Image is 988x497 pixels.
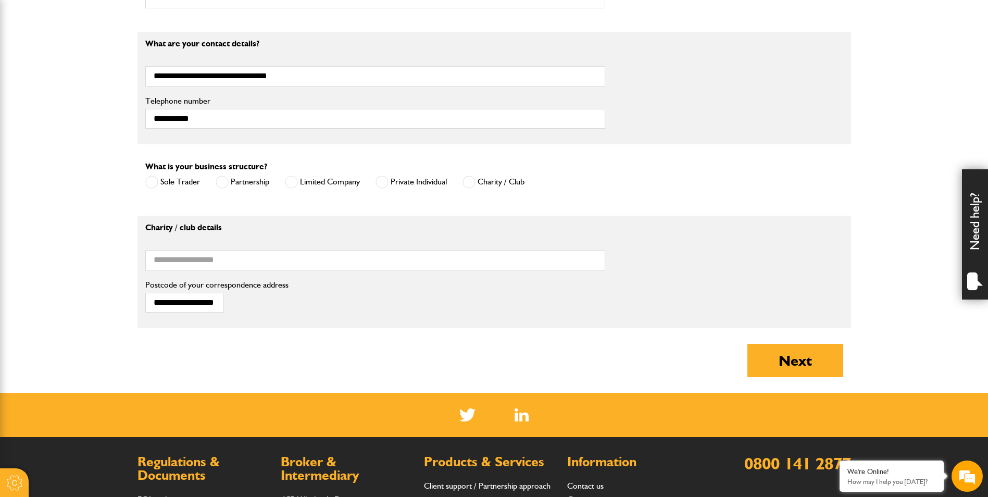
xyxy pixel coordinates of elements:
[171,5,196,30] div: Minimize live chat window
[567,455,700,469] h2: Information
[847,467,936,476] div: We're Online!
[281,455,414,482] h2: Broker & Intermediary
[962,169,988,300] div: Need help?
[145,163,267,171] label: What is your business structure?
[744,453,851,474] a: 0800 141 2877
[424,481,551,491] a: Client support / Partnership approach
[145,223,605,232] p: Charity / club details
[747,344,843,377] button: Next
[137,455,270,482] h2: Regulations & Documents
[424,455,557,469] h2: Products & Services
[515,408,529,421] img: Linked In
[145,176,200,189] label: Sole Trader
[376,176,447,189] label: Private Individual
[14,127,190,150] input: Enter your email address
[459,408,476,421] img: Twitter
[142,321,189,335] em: Start Chat
[145,281,304,289] label: Postcode of your correspondence address
[216,176,269,189] label: Partnership
[462,176,524,189] label: Charity / Club
[14,158,190,181] input: Enter your phone number
[145,40,605,48] p: What are your contact details?
[567,481,604,491] a: Contact us
[14,96,190,119] input: Enter your last name
[847,478,936,486] p: How may I help you today?
[54,58,175,72] div: Chat with us now
[14,189,190,312] textarea: Type your message and hit 'Enter'
[18,58,44,72] img: d_20077148190_company_1631870298795_20077148190
[285,176,360,189] label: Limited Company
[145,97,605,105] label: Telephone number
[515,408,529,421] a: LinkedIn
